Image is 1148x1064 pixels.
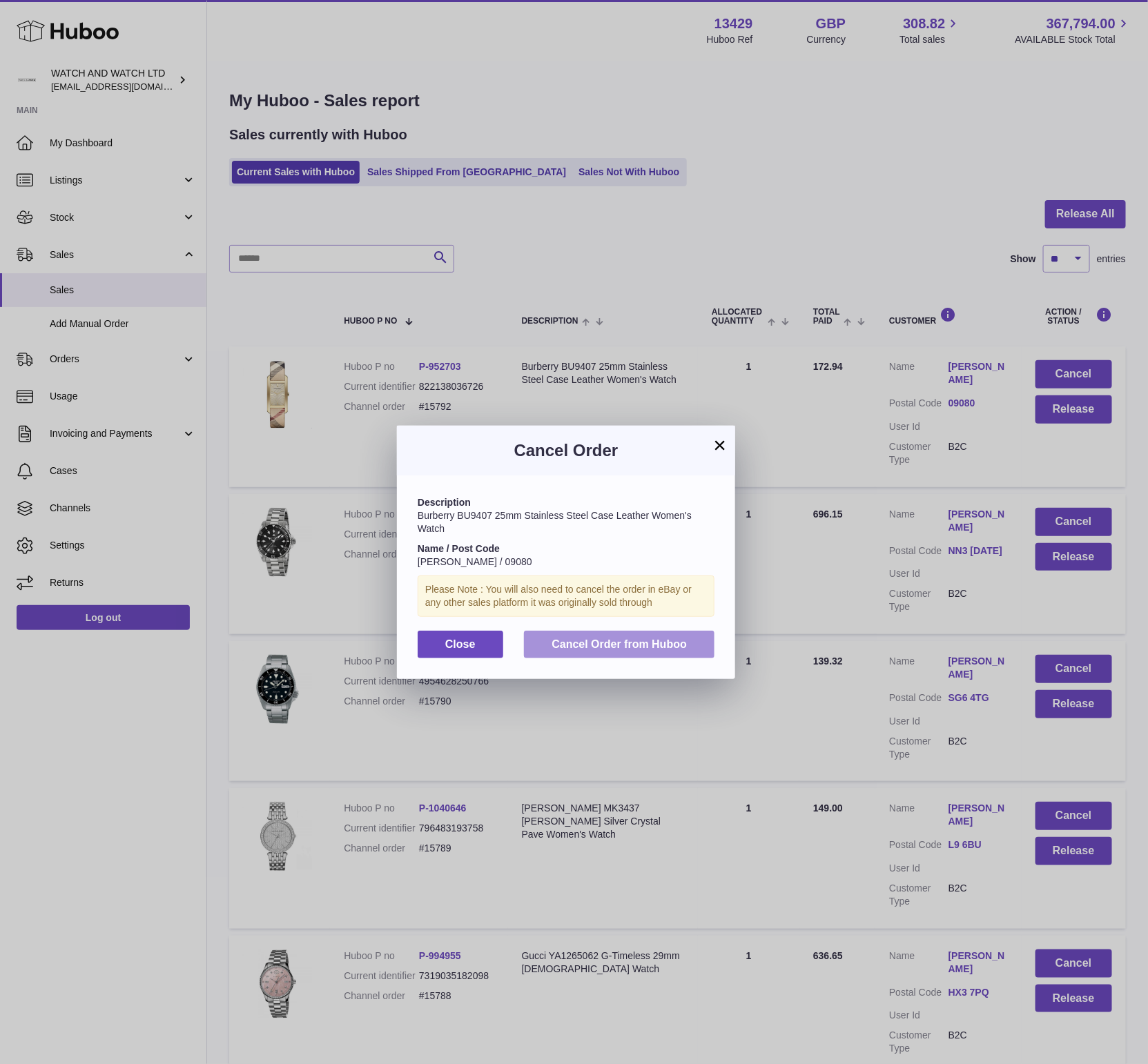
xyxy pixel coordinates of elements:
strong: Name / Post Code [418,543,500,554]
div: Please Note : You will also need to cancel the order in eBay or any other sales platform it was o... [418,575,714,617]
span: Burberry BU9407 25mm Stainless Steel Case Leather Women's Watch [418,510,692,534]
span: Cancel Order from Huboo [552,638,687,650]
button: Close [418,631,503,659]
strong: Description [418,497,471,508]
span: [PERSON_NAME] / 09080 [418,556,532,567]
button: × [712,437,728,453]
span: Close [445,638,476,650]
h3: Cancel Order [418,440,714,462]
button: Cancel Order from Huboo [524,631,714,659]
